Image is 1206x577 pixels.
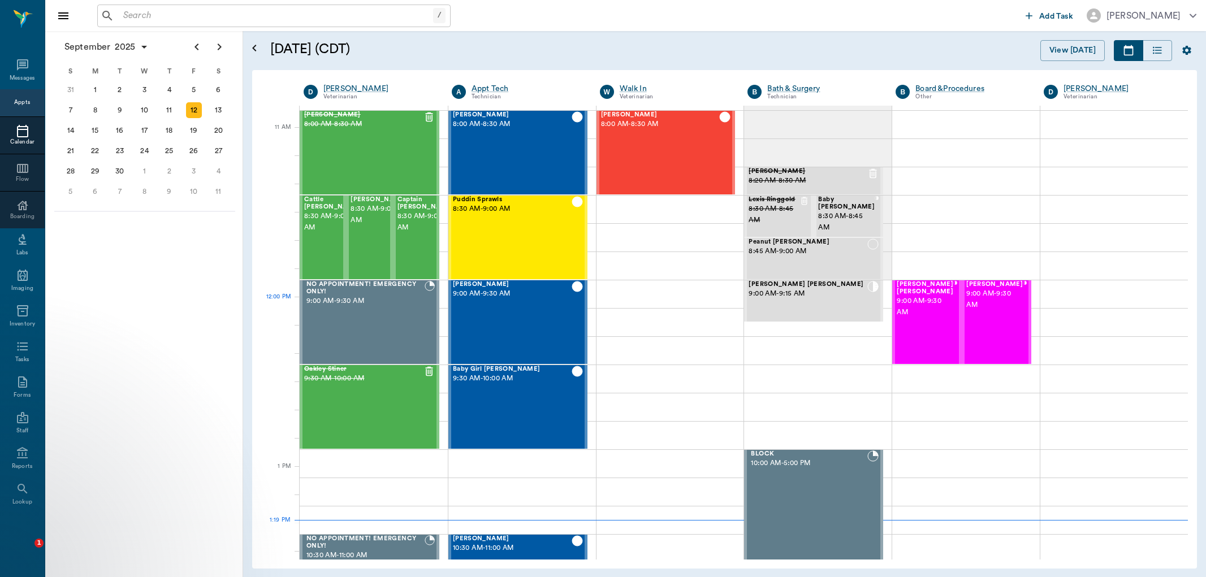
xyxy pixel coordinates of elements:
[87,163,103,179] div: Monday, September 29, 2025
[119,8,433,24] input: Search
[112,184,128,199] div: Tuesday, October 7, 2025
[161,82,177,98] div: Thursday, September 4, 2025
[448,195,587,280] div: CHECKED_OUT, 8:30 AM - 9:00 AM
[1078,5,1205,26] button: [PERSON_NAME]
[137,123,153,138] div: Wednesday, September 17, 2025
[185,36,208,58] button: Previous page
[300,195,346,280] div: CHECKED_OUT, 8:30 AM - 9:00 AM
[112,163,128,179] div: Tuesday, September 30, 2025
[63,82,79,98] div: Sunday, August 31, 2025
[186,143,202,159] div: Friday, September 26, 2025
[87,102,103,118] div: Monday, September 8, 2025
[15,355,29,364] div: Tasks
[453,373,572,384] span: 9:30 AM - 10:00 AM
[448,365,587,449] div: CHECKED_OUT, 9:30 AM - 10:00 AM
[1064,83,1175,94] a: [PERSON_NAME]
[304,111,423,119] span: [PERSON_NAME]
[12,462,33,471] div: Reports
[915,83,1027,94] a: Board &Procedures
[14,98,30,107] div: Appts
[814,195,883,237] div: CHECKED_IN, 8:30 AM - 8:45 AM
[83,63,108,80] div: M
[749,203,799,226] span: 8:30 AM - 8:45 AM
[304,85,318,99] div: D
[751,450,867,458] span: BLOCK
[600,85,614,99] div: W
[59,36,154,58] button: September2025
[393,195,439,280] div: CHECKED_OUT, 8:30 AM - 9:00 AM
[87,123,103,138] div: Monday, September 15, 2025
[452,85,466,99] div: A
[747,85,762,99] div: B
[472,92,583,102] div: Technician
[63,102,79,118] div: Sunday, September 7, 2025
[10,74,36,83] div: Messages
[112,82,128,98] div: Tuesday, September 2, 2025
[966,281,1023,288] span: [PERSON_NAME]
[62,39,113,55] span: September
[14,391,31,400] div: Forms
[132,63,157,80] div: W
[161,184,177,199] div: Thursday, October 9, 2025
[601,119,720,130] span: 8:00 AM - 8:30 AM
[186,82,202,98] div: Friday, September 5, 2025
[1044,85,1058,99] div: D
[453,281,572,288] span: [PERSON_NAME]
[210,82,226,98] div: Saturday, September 6, 2025
[397,196,454,211] span: Captain [PERSON_NAME]
[351,196,407,203] span: [PERSON_NAME]
[744,237,883,280] div: NOT_CONFIRMED, 8:45 AM - 9:00 AM
[818,211,875,233] span: 8:30 AM - 8:45 AM
[448,110,587,195] div: CHECKED_OUT, 8:00 AM - 8:30 AM
[137,184,153,199] div: Wednesday, October 8, 2025
[1040,40,1105,61] button: View [DATE]
[620,83,731,94] a: Walk In
[397,211,454,233] span: 8:30 AM - 9:00 AM
[749,196,799,203] span: Lexis Ringgold
[306,535,425,550] span: NO APPOINTMENT! EMERGENCY ONLY!
[161,102,177,118] div: Thursday, September 11, 2025
[472,83,583,94] a: Appt Tech
[16,427,28,435] div: Staff
[16,249,28,257] div: Labs
[248,27,261,70] button: Open calendar
[304,373,423,384] span: 9:30 AM - 10:00 AM
[453,366,572,373] span: Baby Girl [PERSON_NAME]
[112,143,128,159] div: Tuesday, September 23, 2025
[351,203,407,226] span: 8:30 AM - 9:00 AM
[306,550,425,561] span: 10:30 AM - 11:00 AM
[897,281,953,296] span: [PERSON_NAME] [PERSON_NAME]
[300,365,439,449] div: CANCELED, 9:30 AM - 10:00 AM
[270,40,567,58] h5: [DATE] (CDT)
[87,184,103,199] div: Monday, October 6, 2025
[63,163,79,179] div: Sunday, September 28, 2025
[63,143,79,159] div: Sunday, September 21, 2025
[306,296,425,307] span: 9:00 AM - 9:30 AM
[300,280,439,365] div: BOOKED, 9:00 AM - 9:30 AM
[749,168,867,175] span: [PERSON_NAME]
[453,543,572,554] span: 10:30 AM - 11:00 AM
[962,280,1031,365] div: CHECKED_IN, 9:00 AM - 9:30 AM
[63,123,79,138] div: Sunday, September 14, 2025
[453,288,572,300] span: 9:00 AM - 9:30 AM
[137,102,153,118] div: Wednesday, September 10, 2025
[58,63,83,80] div: S
[261,461,291,489] div: 1 PM
[323,83,435,94] a: [PERSON_NAME]
[137,143,153,159] div: Wednesday, September 24, 2025
[210,184,226,199] div: Saturday, October 11, 2025
[87,143,103,159] div: Monday, September 22, 2025
[915,92,1027,102] div: Other
[751,458,867,469] span: 10:00 AM - 5:00 PM
[453,111,572,119] span: [PERSON_NAME]
[1106,9,1181,23] div: [PERSON_NAME]
[304,366,423,373] span: Oakley Stiner
[210,123,226,138] div: Saturday, September 20, 2025
[186,184,202,199] div: Friday, October 10, 2025
[304,119,423,130] span: 8:00 AM - 8:30 AM
[744,167,883,195] div: CANCELED, 8:20 AM - 8:30 AM
[161,143,177,159] div: Thursday, September 25, 2025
